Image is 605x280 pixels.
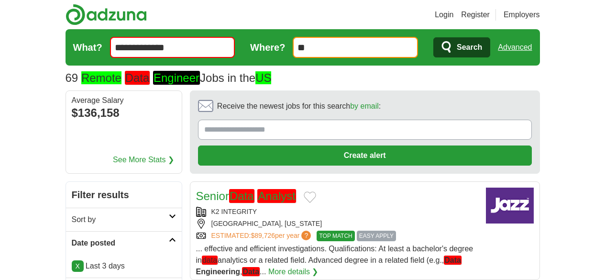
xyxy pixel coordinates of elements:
button: Create alert [198,146,532,166]
h2: Sort by [72,214,169,225]
span: Search [457,38,482,57]
a: Employers [504,9,540,21]
em: Remote [81,71,121,84]
a: More details ❯ [268,266,319,278]
em: Data [242,267,260,276]
span: ? [301,231,311,240]
a: ESTIMATED:$89,726per year? [211,231,313,241]
button: Add to favorite jobs [304,191,316,203]
span: 69 [66,69,78,87]
p: Last 3 days [72,260,176,272]
span: Receive the newest jobs for this search : [217,101,381,112]
em: Data [229,189,254,203]
label: What? [73,40,102,55]
h2: Filter results [66,182,182,208]
span: TOP MATCH [317,231,354,241]
a: X [72,260,84,272]
a: Register [461,9,490,21]
strong: Engineering [196,268,240,276]
span: EASY APPLY [357,231,396,241]
span: $89,726 [251,232,275,239]
a: Login [435,9,453,21]
h1: Jobs in the [66,71,272,84]
a: Date posted [66,231,182,255]
div: K2 INTEGRITY [196,207,478,217]
label: Where? [250,40,285,55]
span: ... effective and efficient investigations. Qualifications: At least a bachelor's degree in analy... [196,245,473,276]
a: See More Stats ❯ [113,154,174,166]
em: Data [125,71,150,85]
div: [GEOGRAPHIC_DATA], [US_STATE] [196,219,478,229]
a: SeniorData Analyst [196,189,296,203]
em: Engineer [153,71,200,85]
img: Adzuna logo [66,4,147,25]
em: Data [444,256,462,265]
div: $136,158 [72,104,176,122]
a: by email [350,102,379,110]
em: Analyst [257,189,296,203]
h2: Date posted [72,237,169,249]
img: Company logo [486,188,534,224]
a: Advanced [498,38,532,57]
em: data [202,256,218,265]
a: Sort by [66,208,182,231]
button: Search [433,37,490,57]
em: US [255,71,271,84]
div: Average Salary [72,97,176,104]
